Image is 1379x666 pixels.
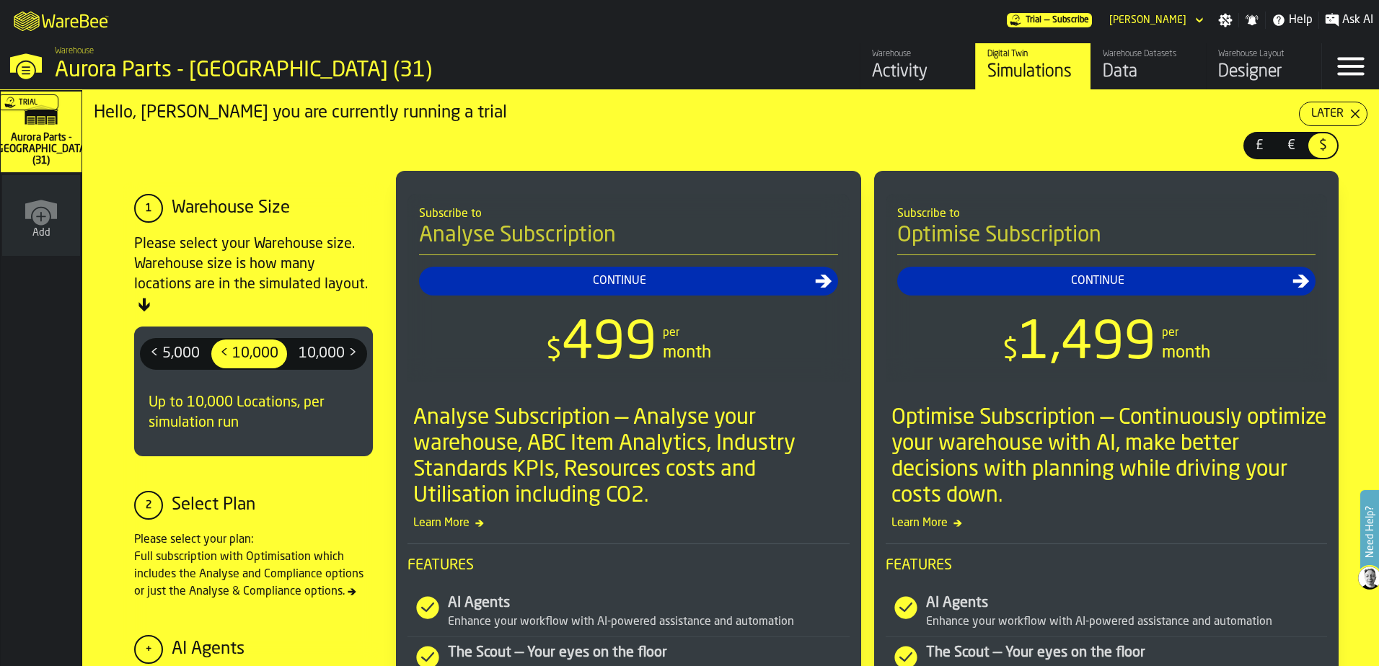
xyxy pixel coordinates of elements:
[562,319,657,370] span: 499
[32,227,50,239] span: Add
[134,531,373,600] div: Please select your plan: Full subscription with Optimisation which includes the Analyse and Compl...
[2,175,80,259] a: link-to-/wh/new
[886,515,1328,532] span: Learn More
[1289,12,1313,29] span: Help
[1091,43,1206,89] a: link-to-/wh/i/aa2e4adb-2cd5-4688-aa4a-ec82bcf75d46/data
[987,61,1079,84] div: Simulations
[407,515,850,532] span: Learn More
[860,43,975,89] a: link-to-/wh/i/aa2e4adb-2cd5-4688-aa4a-ec82bcf75d46/feed/
[1206,43,1321,89] a: link-to-/wh/i/aa2e4adb-2cd5-4688-aa4a-ec82bcf75d46/designer
[1243,132,1275,159] label: button-switch-multi-£
[1052,15,1089,25] span: Subscribe
[987,49,1079,59] div: Digital Twin
[891,405,1328,509] div: Optimise Subscription — Continuously optimize your warehouse with AI, make better decisions with ...
[975,43,1091,89] a: link-to-/wh/i/aa2e4adb-2cd5-4688-aa4a-ec82bcf75d46/simulations
[1305,105,1349,123] div: Later
[134,491,163,520] div: 2
[144,342,206,365] span: < 5,000
[1308,133,1337,158] div: thumb
[1103,61,1194,84] div: Data
[134,194,163,223] div: 1
[1103,12,1207,29] div: DropdownMenuValue-Bob Lueken Lueken
[1,92,81,175] a: link-to-/wh/i/aa2e4adb-2cd5-4688-aa4a-ec82bcf75d46/simulations
[1162,324,1178,342] div: per
[214,342,284,365] span: < 10,000
[425,272,815,290] div: Continue
[1342,12,1373,29] span: Ask AI
[1299,102,1367,126] button: button-Later
[55,46,94,56] span: Warehouse
[413,405,850,509] div: Analyse Subscription — Analyse your warehouse, ABC Item Analytics, Industry Standards KPIs, Resou...
[1245,133,1274,158] div: thumb
[663,324,679,342] div: per
[1103,49,1194,59] div: Warehouse Datasets
[419,223,838,255] h4: Analyse Subscription
[172,494,255,517] div: Select Plan
[897,223,1316,255] h4: Optimise Subscription
[872,61,964,84] div: Activity
[211,339,287,368] div: thumb
[134,234,373,315] div: Please select your Warehouse size. Warehouse size is how many locations are in the simulated layout.
[293,342,363,365] span: 10,000 >
[419,267,838,296] button: button-Continue
[1018,319,1156,370] span: 1,499
[1007,13,1092,27] a: link-to-/wh/i/aa2e4adb-2cd5-4688-aa4a-ec82bcf75d46/pricing/
[872,49,964,59] div: Warehouse
[407,556,850,576] span: Features
[210,338,288,370] label: button-switch-multi-< 10,000
[1044,15,1049,25] span: —
[448,613,850,631] div: Enhance your workflow with AI-powered assistance and automation
[134,635,163,664] div: +
[663,342,711,365] div: month
[546,337,562,365] span: $
[1162,342,1210,365] div: month
[1362,492,1378,572] label: Need Help?
[926,643,1328,663] div: The Scout — Your eyes on the floor
[1322,43,1379,89] label: button-toggle-Menu
[897,267,1316,296] button: button-Continue
[1007,13,1092,27] div: Menu Subscription
[288,338,367,370] label: button-switch-multi-10,000 >
[926,613,1328,631] div: Enhance your workflow with AI-powered assistance and automation
[1026,15,1041,25] span: Trial
[1279,136,1303,155] span: €
[1248,136,1271,155] span: £
[419,205,838,223] div: Subscribe to
[1275,132,1307,159] label: button-switch-multi-€
[1109,14,1186,26] div: DropdownMenuValue-Bob Lueken Lueken
[172,638,244,661] div: AI Agents
[897,205,1316,223] div: Subscribe to
[448,643,850,663] div: The Scout — Your eyes on the floor
[1218,49,1310,59] div: Warehouse Layout
[141,339,208,368] div: thumb
[140,338,210,370] label: button-switch-multi-< 5,000
[1319,12,1379,29] label: button-toggle-Ask AI
[903,272,1293,290] div: Continue
[172,197,290,220] div: Warehouse Size
[1266,12,1318,29] label: button-toggle-Help
[1239,13,1265,27] label: button-toggle-Notifications
[290,339,366,368] div: thumb
[1003,337,1018,365] span: $
[886,556,1328,576] span: Features
[1212,13,1238,27] label: button-toggle-Settings
[94,102,1299,125] div: Hello, [PERSON_NAME] you are currently running a trial
[1277,133,1305,158] div: thumb
[1218,61,1310,84] div: Designer
[926,593,1328,613] div: AI Agents
[1307,132,1339,159] label: button-switch-multi-$
[140,381,367,445] div: Up to 10,000 Locations, per simulation run
[55,58,444,84] div: Aurora Parts - [GEOGRAPHIC_DATA] (31)
[19,99,38,107] span: Trial
[1311,136,1334,155] span: $
[448,593,850,613] div: AI Agents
